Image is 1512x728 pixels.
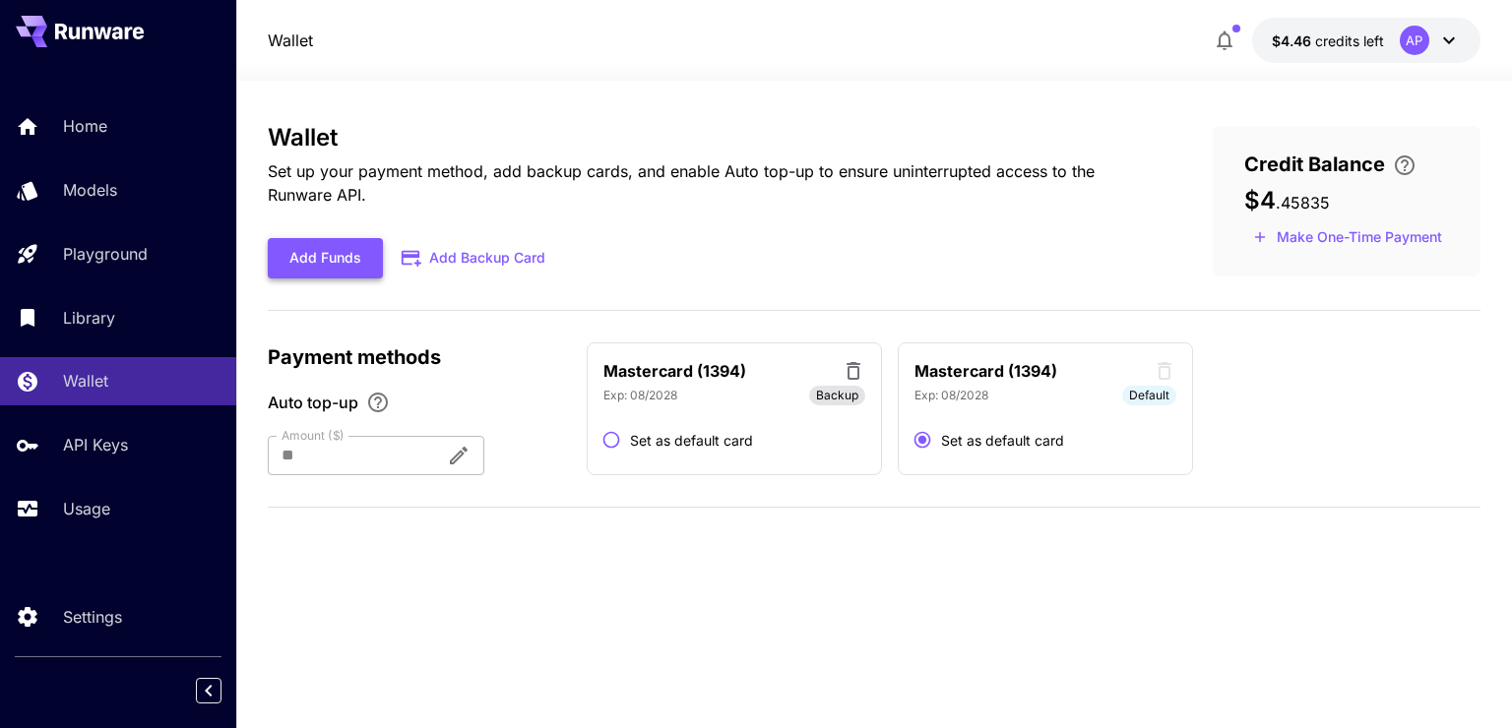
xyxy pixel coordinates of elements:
span: $4.46 [1272,32,1315,49]
a: Wallet [268,29,313,52]
p: Exp: 08/2028 [914,387,988,404]
nav: breadcrumb [268,29,313,52]
span: credits left [1315,32,1384,49]
div: AP [1400,26,1429,55]
p: Mastercard (1394) [603,359,746,383]
span: . 45835 [1276,193,1330,212]
p: Exp: 08/2028 [603,387,677,404]
div: $4.45835 [1272,30,1384,51]
p: Mastercard (1394) [914,359,1057,383]
span: Set as default card [630,430,753,451]
button: Enter your card details and choose an Auto top-up amount to avoid service interruptions. We'll au... [1385,153,1424,177]
div: Collapse sidebar [211,673,236,708]
p: Settings [63,605,122,629]
span: Default [1122,387,1176,404]
p: Home [63,114,107,138]
button: Make a one-time, non-recurring payment [1244,222,1451,253]
h3: Wallet [268,124,1149,152]
button: Add Funds [268,238,383,278]
span: Auto top-up [268,391,358,414]
p: API Keys [63,433,128,456]
span: Credit Balance [1244,150,1385,179]
p: Playground [63,242,148,266]
span: $4 [1244,186,1276,214]
span: Set as default card [941,430,1064,451]
p: Library [63,306,115,330]
button: Enable Auto top-up to ensure uninterrupted service. We'll automatically bill the chosen amount wh... [358,391,398,414]
p: Models [63,178,117,202]
button: Add Backup Card [383,239,566,277]
p: Usage [63,497,110,520]
label: Amount ($) [282,427,345,444]
button: $4.45835AP [1252,18,1480,63]
p: Set up your payment method, add backup cards, and enable Auto top-up to ensure uninterrupted acce... [268,159,1149,207]
button: Collapse sidebar [196,678,221,703]
p: Wallet [63,369,108,393]
span: Backup [816,387,858,404]
p: Payment methods [268,342,563,372]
